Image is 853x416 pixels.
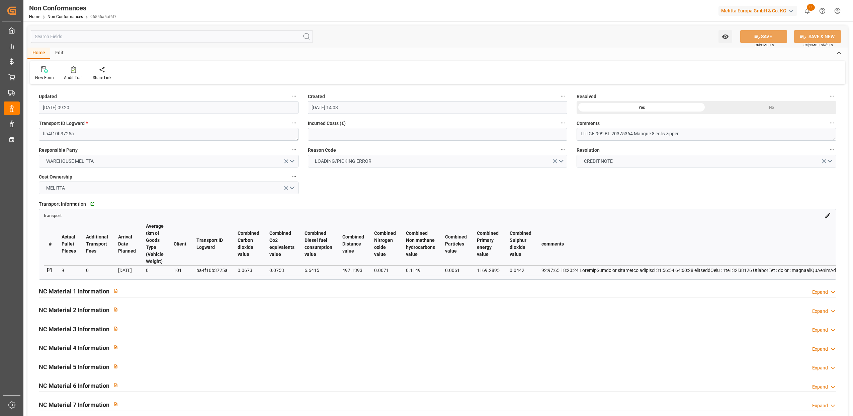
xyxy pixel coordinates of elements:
[812,402,828,409] div: Expand
[169,222,191,266] th: Client
[559,119,567,127] button: Incurred Costs (€)
[577,93,596,100] span: Resolved
[581,158,616,165] span: CREDIT NOTE
[800,3,815,18] button: show 11 new notifications
[300,222,337,266] th: Combined Diesel fuel consumption value
[718,6,797,16] div: Melitta Europa GmbH & Co. KG
[374,266,396,274] div: 0.0671
[308,147,336,154] span: Reason Code
[39,287,109,296] h2: NC Material 1 Information
[828,92,836,100] button: Resolved
[31,30,313,43] input: Search Fields
[39,305,109,315] h2: NC Material 2 Information
[196,266,228,274] div: ba4f10b3725a
[510,266,531,274] div: 0.0442
[35,75,54,81] div: New Form
[577,147,600,154] span: Resolution
[29,3,116,13] div: Non Conformances
[39,174,72,181] span: Cost Ownership
[740,30,787,43] button: SAVE
[39,155,298,167] button: open menu
[812,308,828,315] div: Expand
[57,222,81,266] th: Actual Pallet Places
[812,384,828,391] div: Expand
[109,303,122,316] button: View description
[264,222,300,266] th: Combined Co2 equivalents value
[305,266,332,274] div: 6.6415
[39,120,88,127] span: Transport ID Logward
[290,145,298,154] button: Responsible Party
[577,101,706,114] div: Yes
[48,14,83,19] a: Non Conformances
[812,289,828,296] div: Expand
[718,30,732,43] button: open menu
[29,14,40,19] a: Home
[86,266,108,274] div: 0
[828,145,836,154] button: Resolution
[233,222,264,266] th: Combined Carbon dioxide value
[559,92,567,100] button: Created
[39,147,78,154] span: Responsible Party
[807,4,815,11] span: 11
[44,212,62,218] a: transport
[109,284,122,297] button: View description
[290,119,298,127] button: Transport ID Logward *
[146,266,164,274] div: 0
[477,266,500,274] div: 1169.2895
[174,266,186,274] div: 101
[803,43,833,48] span: Ctrl/CMD + Shift + S
[44,222,57,266] th: #
[401,222,440,266] th: Combined Non methane hydrocarbons value
[238,266,259,274] div: 0.0673
[718,4,800,17] button: Melitta Europa GmbH & Co. KG
[44,213,62,218] span: transport
[43,158,97,165] span: WAREHOUSE MELITTA
[109,322,122,335] button: View description
[337,222,369,266] th: Combined Distance value
[308,101,568,114] input: DD-MM-YYYY HH:MM
[290,172,298,181] button: Cost Ownership
[308,155,568,167] button: open menu
[812,327,828,334] div: Expand
[109,398,122,411] button: View description
[312,158,375,165] span: LOADING/PICKING ERROR
[406,266,435,274] div: 0.1149
[39,101,298,114] input: DD-MM-YYYY HH:MM
[39,362,109,371] h2: NC Material 5 Information
[505,222,536,266] th: Combined Sulphur dioxide value
[39,93,57,100] span: Updated
[109,360,122,373] button: View description
[812,346,828,353] div: Expand
[93,75,111,81] div: Share Link
[577,120,600,127] span: Comments
[308,93,325,100] span: Created
[577,128,836,141] textarea: LITIGE 999 BL 20375364 Manque 8 colis zipper
[369,222,401,266] th: Combined Nitrogen oxide value
[39,343,109,352] h2: NC Material 4 Information
[39,381,109,390] h2: NC Material 6 Information
[815,3,830,18] button: Help Center
[269,266,294,274] div: 0.0753
[812,364,828,371] div: Expand
[440,222,472,266] th: Combined Particles value
[39,201,86,208] span: Transport Information
[755,43,774,48] span: Ctrl/CMD + S
[445,266,467,274] div: 0.0061
[39,182,298,194] button: open menu
[191,222,233,266] th: Transport ID Logward
[290,92,298,100] button: Updated
[828,119,836,127] button: Comments
[27,48,50,59] div: Home
[308,120,346,127] span: Incurred Costs (€)
[39,128,298,141] textarea: ba4f10b3725a
[109,341,122,354] button: View description
[342,266,364,274] div: 497.1393
[794,30,841,43] button: SAVE & NEW
[64,75,83,81] div: Audit Trail
[113,222,141,266] th: Arrival Date Planned
[39,400,109,409] h2: NC Material 7 Information
[43,185,68,192] span: MELITTA
[706,101,836,114] div: No
[81,222,113,266] th: Additional Transport Fees
[62,266,76,274] div: 9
